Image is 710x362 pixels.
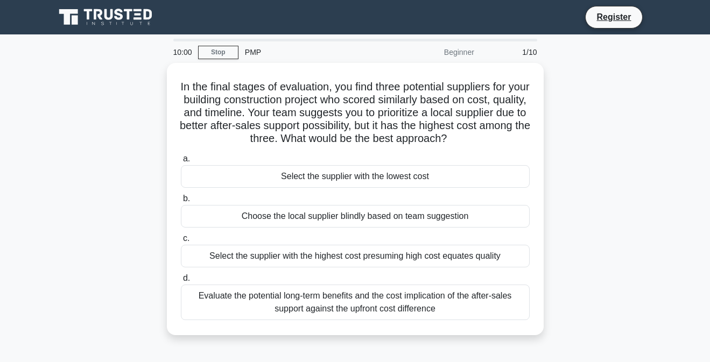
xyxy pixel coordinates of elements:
[386,41,481,63] div: Beginner
[167,41,198,63] div: 10:00
[238,41,386,63] div: PMP
[181,245,530,267] div: Select the supplier with the highest cost presuming high cost equates quality
[181,165,530,188] div: Select the supplier with the lowest cost
[183,233,189,243] span: c.
[183,194,190,203] span: b.
[183,154,190,163] span: a.
[180,80,531,146] h5: In the final stages of evaluation, you find three potential suppliers for your building construct...
[181,285,530,320] div: Evaluate the potential long-term benefits and the cost implication of the after-sales support aga...
[198,46,238,59] a: Stop
[181,205,530,228] div: Choose the local supplier blindly based on team suggestion
[481,41,544,63] div: 1/10
[183,273,190,282] span: d.
[590,10,637,24] a: Register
